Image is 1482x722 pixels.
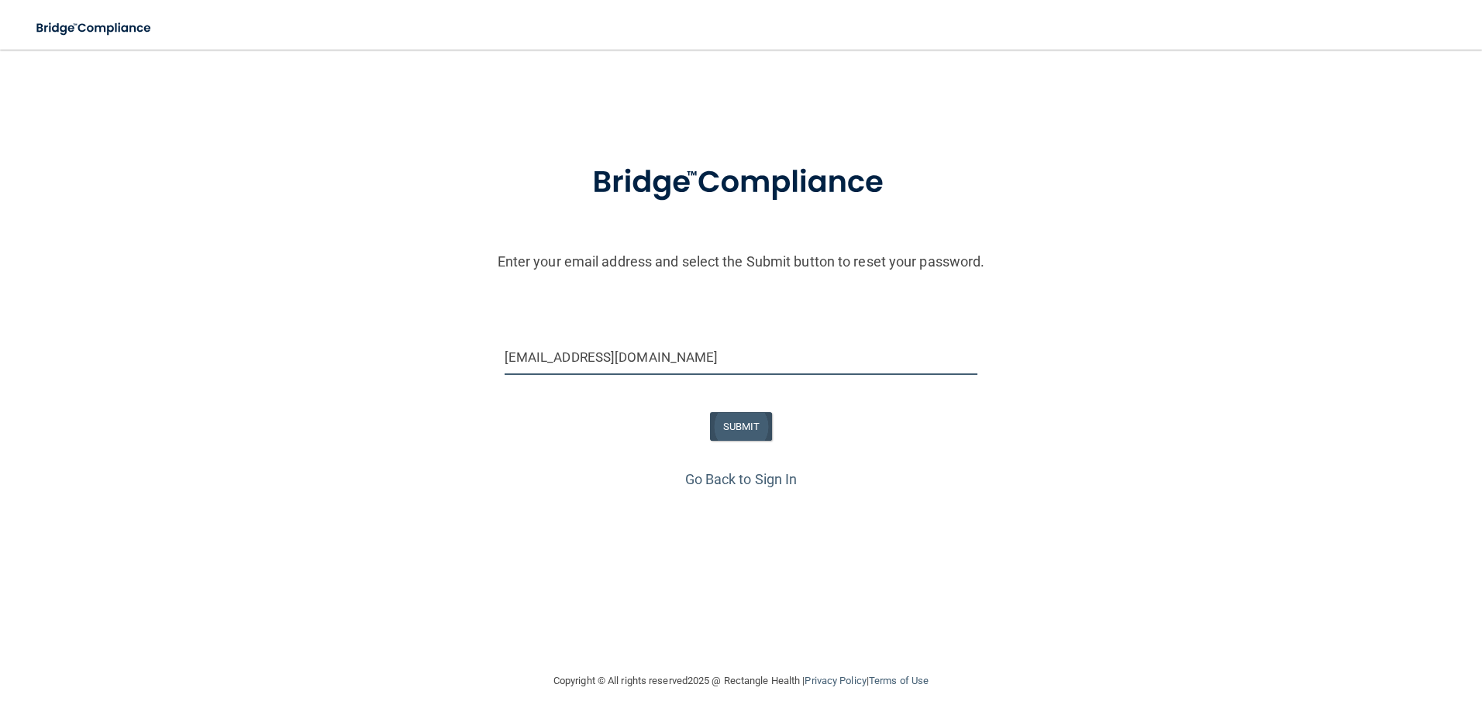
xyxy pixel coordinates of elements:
a: Go Back to Sign In [685,471,798,487]
a: Privacy Policy [805,675,866,686]
input: Email [505,340,978,375]
img: bridge_compliance_login_screen.278c3ca4.svg [560,143,922,223]
img: bridge_compliance_login_screen.278c3ca4.svg [23,12,166,44]
a: Terms of Use [869,675,929,686]
div: Copyright © All rights reserved 2025 @ Rectangle Health | | [458,656,1024,706]
button: SUBMIT [710,412,773,441]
